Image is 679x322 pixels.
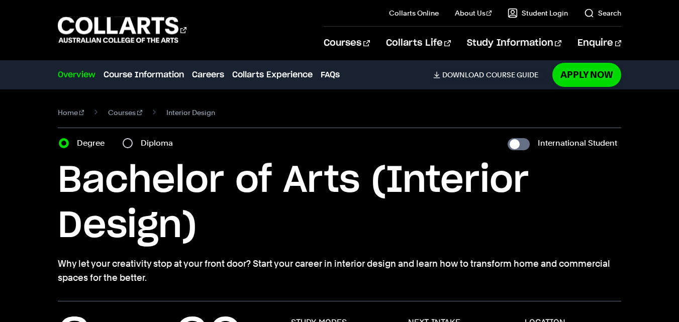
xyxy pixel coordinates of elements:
[386,27,451,60] a: Collarts Life
[104,69,184,81] a: Course Information
[108,105,142,120] a: Courses
[324,27,369,60] a: Courses
[577,27,621,60] a: Enquire
[58,158,621,249] h1: Bachelor of Arts (Interior Design)
[77,136,111,150] label: Degree
[467,27,561,60] a: Study Information
[58,257,621,285] p: Why let your creativity stop at your front door? Start your career in interior design and learn h...
[58,105,84,120] a: Home
[389,8,439,18] a: Collarts Online
[584,8,621,18] a: Search
[552,63,621,86] a: Apply Now
[141,136,179,150] label: Diploma
[232,69,313,81] a: Collarts Experience
[321,69,340,81] a: FAQs
[455,8,492,18] a: About Us
[58,69,95,81] a: Overview
[58,16,186,44] div: Go to homepage
[508,8,568,18] a: Student Login
[433,70,546,79] a: DownloadCourse Guide
[192,69,224,81] a: Careers
[538,136,617,150] label: International Student
[442,70,484,79] span: Download
[166,105,215,120] span: Interior Design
